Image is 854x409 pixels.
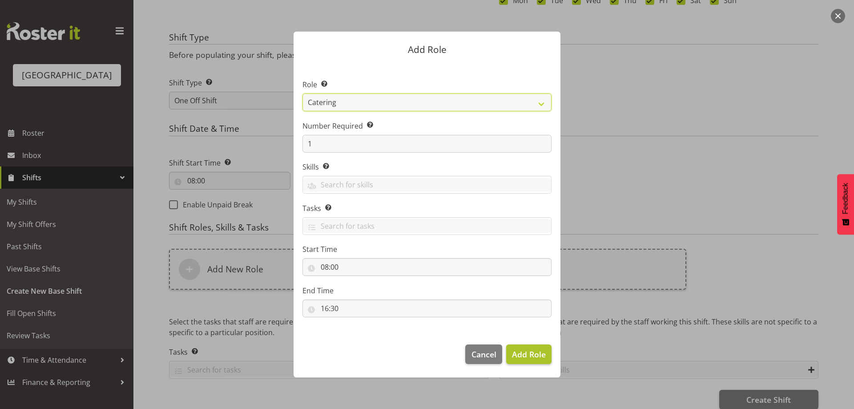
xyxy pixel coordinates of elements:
button: Add Role [506,344,552,364]
span: Feedback [842,183,850,214]
label: End Time [302,285,552,296]
button: Cancel [465,344,502,364]
p: Add Role [302,45,552,54]
label: Skills [302,162,552,172]
input: Search for skills [303,178,551,192]
label: Role [302,79,552,90]
input: Click to select... [302,258,552,276]
input: Click to select... [302,300,552,317]
button: Feedback - Show survey [837,174,854,235]
input: Search for tasks [303,219,551,233]
label: Number Required [302,121,552,131]
label: Tasks [302,203,552,214]
label: Start Time [302,244,552,255]
span: Cancel [471,348,496,360]
span: Add Role [512,349,546,360]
